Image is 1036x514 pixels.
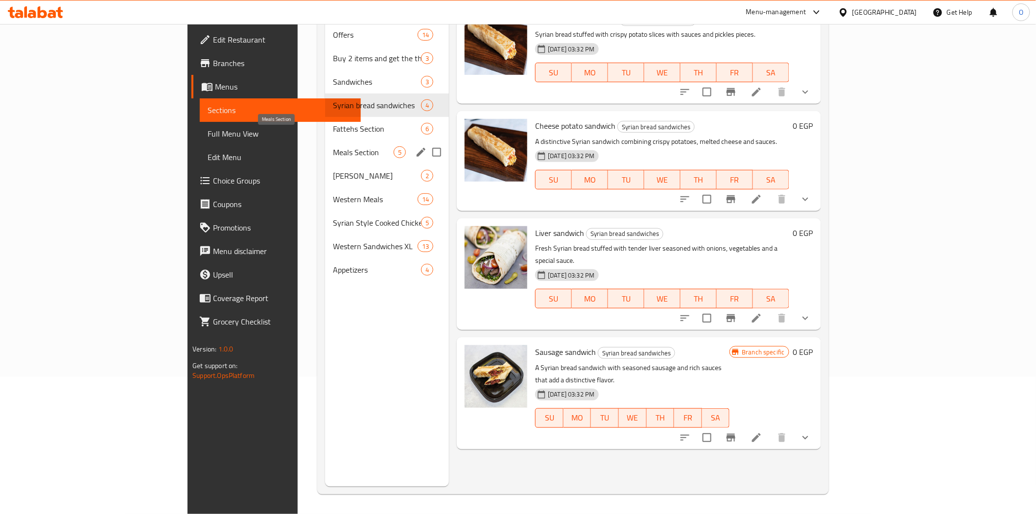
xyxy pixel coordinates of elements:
span: Fattehs Section [333,123,421,135]
svg: Show Choices [800,86,811,98]
button: SU [535,408,564,428]
span: WE [648,66,677,80]
p: A distinctive Syrian sandwich combining crispy potatoes, melted cheese and sauces. [535,136,789,148]
a: Branches [191,51,360,75]
button: delete [770,426,794,449]
div: Buy 2 items and get the third for free3 [325,47,449,70]
nav: Menu sections [325,19,449,285]
div: [PERSON_NAME]2 [325,164,449,187]
a: Edit menu item [751,432,762,444]
span: Menus [215,81,353,93]
button: TU [608,289,644,308]
a: Sections [200,98,360,122]
div: Syrian bread sandwiches [598,347,675,359]
span: TU [595,411,615,425]
span: 3 [422,77,433,87]
button: FR [717,63,753,82]
div: Syrian bread sandwiches [333,99,421,111]
button: SU [535,63,572,82]
h6: 0 EGP [793,226,813,240]
a: Promotions [191,216,360,239]
span: Select to update [697,427,717,448]
span: TH [684,173,713,187]
span: Coupons [213,198,353,210]
span: WE [648,173,677,187]
div: Maria [333,170,421,182]
span: [DATE] 03:32 PM [544,151,598,161]
a: Menu disclaimer [191,239,360,263]
span: Edit Restaurant [213,34,353,46]
div: items [418,240,433,252]
span: TH [684,292,713,306]
span: WE [623,411,643,425]
p: Fresh Syrian bread stuffed with tender liver seasoned with onions, vegetables and a special sauce. [535,242,789,267]
span: Edit Menu [208,151,353,163]
button: MO [564,408,591,428]
button: TH [681,63,717,82]
span: FR [721,66,749,80]
span: Select to update [697,189,717,210]
a: Edit menu item [751,312,762,324]
a: Support.OpsPlatform [192,369,255,382]
button: SA [753,63,789,82]
button: FR [717,170,753,189]
div: Appetizers [333,264,421,276]
span: Select to update [697,82,717,102]
div: items [421,52,433,64]
div: Fattehs Section6 [325,117,449,140]
div: items [394,146,406,158]
button: sort-choices [673,426,697,449]
a: Full Menu View [200,122,360,145]
img: Cheese potato sandwich [465,119,527,182]
div: Offers [333,29,418,41]
svg: Show Choices [800,432,811,444]
button: show more [794,306,817,330]
span: 14 [418,30,433,40]
button: MO [572,289,608,308]
span: SA [757,173,785,187]
div: Appetizers4 [325,258,449,281]
div: Syrian bread sandwiches4 [325,93,449,117]
span: MO [576,173,604,187]
button: Branch-specific-item [719,306,743,330]
button: TH [681,170,717,189]
h6: 0 EGP [793,12,813,26]
span: FR [678,411,698,425]
button: TU [608,63,644,82]
span: Cheese potato sandwich [535,118,615,133]
img: Liver sandwich [465,226,527,289]
button: Branch-specific-item [719,426,743,449]
span: Grocery Checklist [213,316,353,327]
button: SU [535,170,572,189]
span: SU [540,411,560,425]
span: Syrian bread sandwiches [598,348,675,359]
span: Upsell [213,269,353,280]
button: TH [681,289,717,308]
span: 5 [422,218,433,228]
a: Grocery Checklist [191,310,360,333]
span: 6 [422,124,433,134]
div: items [418,193,433,205]
span: MO [567,411,588,425]
button: show more [794,426,817,449]
button: delete [770,80,794,104]
div: items [421,76,433,88]
span: 13 [418,242,433,251]
span: Buy 2 items and get the third for free [333,52,421,64]
div: items [421,99,433,111]
h6: 0 EGP [793,119,813,133]
div: Western Meals14 [325,187,449,211]
span: Branches [213,57,353,69]
div: Sandwiches [333,76,421,88]
span: 4 [422,101,433,110]
span: 3 [422,54,433,63]
span: MO [576,292,604,306]
button: edit [414,145,428,160]
span: Menu disclaimer [213,245,353,257]
div: items [421,264,433,276]
span: FR [721,173,749,187]
button: sort-choices [673,80,697,104]
a: Edit Menu [200,145,360,169]
span: [DATE] 03:32 PM [544,390,598,399]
